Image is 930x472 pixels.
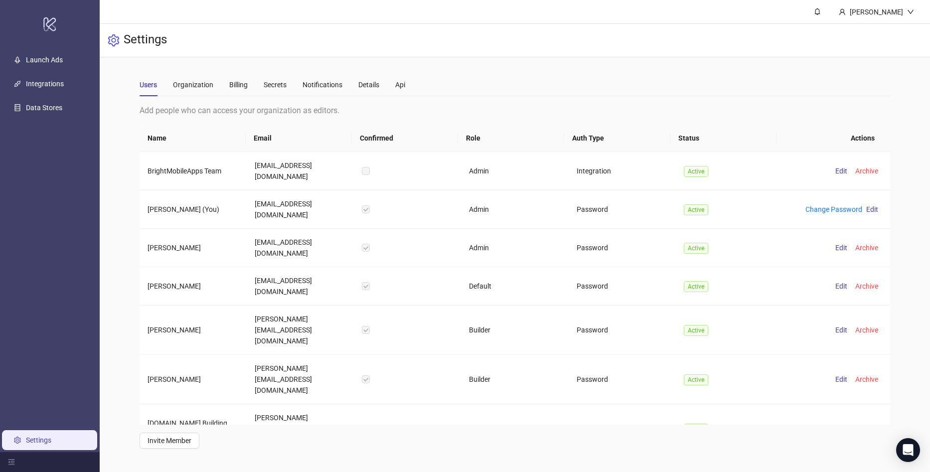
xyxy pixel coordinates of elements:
span: Archive [855,326,878,334]
td: [PERSON_NAME][EMAIL_ADDRESS][DOMAIN_NAME] [247,355,354,404]
div: Details [358,79,379,90]
div: Secrets [264,79,287,90]
th: Name [140,125,246,152]
button: Edit [831,324,851,336]
td: [EMAIL_ADDRESS][DOMAIN_NAME] [247,267,354,306]
span: Active [684,325,708,336]
button: Archive [851,280,882,292]
h3: Settings [124,32,167,49]
span: Active [684,166,708,177]
td: BrightMobileApps Team [140,152,247,190]
th: Role [458,125,564,152]
span: Edit [835,425,847,433]
td: [PERSON_NAME] [140,229,247,267]
span: Archive [855,167,878,175]
td: Admin [461,229,568,267]
td: [PERSON_NAME][EMAIL_ADDRESS][DOMAIN_NAME] [247,404,354,454]
span: Active [684,204,708,215]
td: Password [569,306,676,355]
td: Builder [461,355,568,404]
button: Edit [831,242,851,254]
span: setting [108,34,120,46]
td: [EMAIL_ADDRESS][DOMAIN_NAME] [247,190,354,229]
td: [PERSON_NAME] [140,355,247,404]
td: Password [569,404,676,454]
div: [PERSON_NAME] [846,6,907,17]
td: [DOMAIN_NAME] Building Support (OM) [140,404,247,454]
td: Password [569,229,676,267]
button: Edit [831,373,851,385]
td: Password [569,190,676,229]
span: Archive [855,425,878,433]
button: Archive [851,373,882,385]
button: Archive [851,423,882,435]
span: Archive [855,282,878,290]
td: [PERSON_NAME] [140,306,247,355]
td: Password [569,267,676,306]
span: Archive [855,375,878,383]
span: Edit [835,167,847,175]
button: Edit [831,423,851,435]
button: Edit [831,165,851,177]
th: Confirmed [352,125,458,152]
span: user [839,8,846,15]
div: Open Intercom Messenger [896,438,920,462]
div: Api [395,79,405,90]
span: Active [684,424,708,435]
td: Password [569,355,676,404]
div: Add people who can access your organization as editors. [140,104,890,117]
div: Organization [173,79,213,90]
div: Notifications [303,79,342,90]
span: Edit [866,205,878,213]
a: Change Password [805,205,862,213]
a: Data Stores [26,104,62,112]
button: Invite Member [140,433,199,449]
span: menu-fold [8,459,15,466]
span: Edit [835,375,847,383]
td: [PERSON_NAME] [140,267,247,306]
button: Edit [831,280,851,292]
span: bell [814,8,821,15]
a: Launch Ads [26,56,63,64]
button: Archive [851,324,882,336]
td: [PERSON_NAME][EMAIL_ADDRESS][DOMAIN_NAME] [247,306,354,355]
span: Active [684,281,708,292]
span: Edit [835,244,847,252]
span: down [907,8,914,15]
td: [EMAIL_ADDRESS][DOMAIN_NAME] [247,152,354,190]
td: Integration [569,152,676,190]
td: [PERSON_NAME] (You) [140,190,247,229]
span: Active [684,243,708,254]
td: Admin [461,152,568,190]
a: Integrations [26,80,64,88]
span: Edit [835,282,847,290]
td: [EMAIL_ADDRESS][DOMAIN_NAME] [247,229,354,267]
button: Archive [851,242,882,254]
th: Actions [776,125,883,152]
span: Invite Member [148,437,191,445]
td: Default [461,267,568,306]
span: Archive [855,244,878,252]
th: Status [670,125,776,152]
th: Email [246,125,352,152]
span: Active [684,374,708,385]
div: Users [140,79,157,90]
td: Admin [461,190,568,229]
span: Edit [835,326,847,334]
a: Settings [26,436,51,444]
td: Builder [461,306,568,355]
div: Billing [229,79,248,90]
button: Edit [862,203,882,215]
button: Archive [851,165,882,177]
td: Builder [461,404,568,454]
th: Auth Type [564,125,670,152]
